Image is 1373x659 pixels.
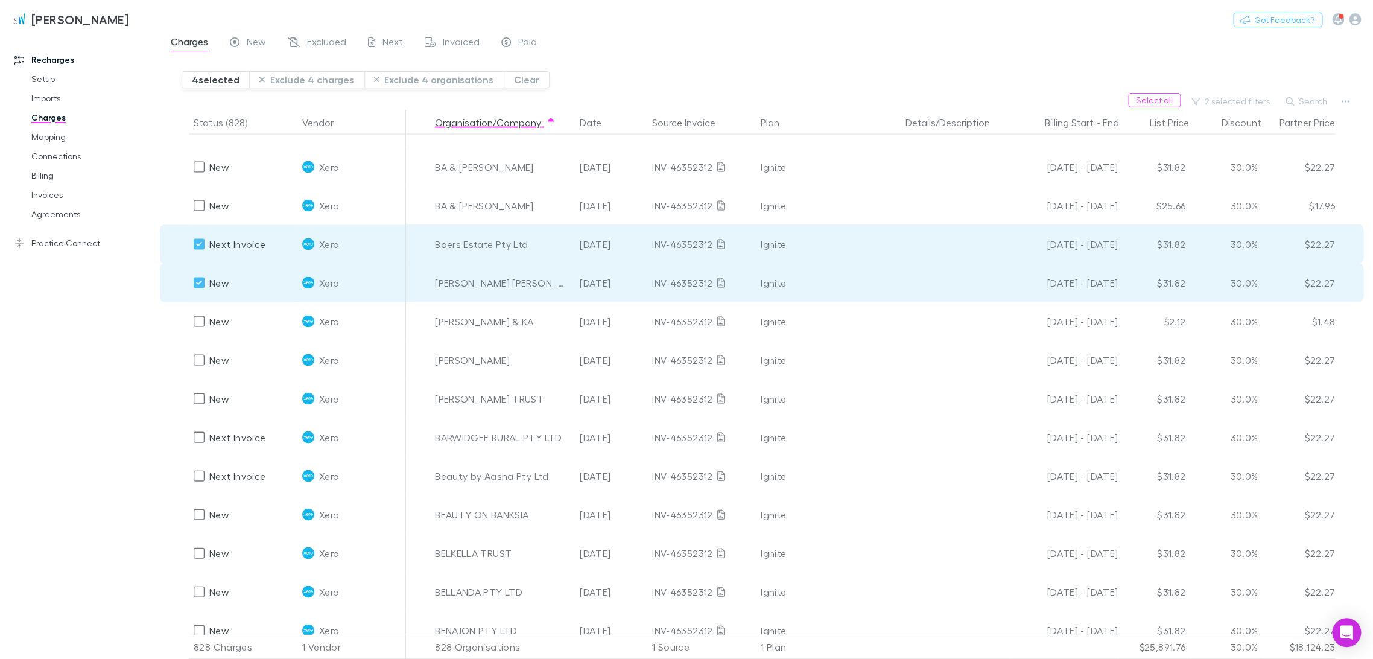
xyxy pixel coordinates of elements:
[575,224,647,263] div: [DATE]
[435,263,570,302] div: [PERSON_NAME] [PERSON_NAME] Property Trust
[302,238,314,250] img: Xero's Logo
[209,431,265,442] span: Next Invoice
[1128,93,1181,107] button: Select all
[319,379,339,418] span: Xero
[761,418,896,456] div: Ignite
[1263,224,1335,263] div: $22.27
[209,199,229,211] span: New
[302,354,314,366] img: Xero's Logo
[761,263,896,302] div: Ignite
[1190,186,1263,224] div: 30.0%
[319,186,339,224] span: Xero
[1118,340,1190,379] div: $31.82
[1185,94,1277,109] button: 2 selected filters
[575,533,647,572] div: [DATE]
[1263,456,1335,495] div: $22.27
[652,572,751,611] div: INV-46352312
[1014,302,1118,340] div: [DATE] - [DATE]
[302,431,314,443] img: Xero's Logo
[761,533,896,572] div: Ignite
[652,263,751,302] div: INV-46352312
[1222,110,1276,134] button: Discount
[19,166,168,185] a: Billing
[575,495,647,533] div: [DATE]
[761,224,896,263] div: Ignite
[1263,418,1335,456] div: $22.27
[1014,224,1118,263] div: [DATE] - [DATE]
[1190,572,1263,611] div: 30.0%
[1150,110,1203,134] button: List Price
[435,186,570,224] div: BA & [PERSON_NAME]
[1118,572,1190,611] div: $31.82
[19,205,168,224] a: Agreements
[1118,635,1190,659] div: $25,891.76
[1118,495,1190,533] div: $31.82
[1263,611,1335,649] div: $22.27
[319,572,339,611] span: Xero
[19,69,168,89] a: Setup
[319,224,339,263] span: Xero
[209,315,229,326] span: New
[435,418,570,456] div: BARWIDGEE RURAL PTY LTD
[1263,186,1335,224] div: $17.96
[1279,94,1334,109] button: Search
[1279,110,1349,134] button: Partner Price
[1263,635,1335,659] div: $18,124.23
[518,36,537,51] span: Paid
[652,302,751,340] div: INV-46352312
[652,110,730,134] button: Source Invoice
[182,71,250,88] button: 4selected
[652,224,751,263] div: INV-46352312
[1190,147,1263,186] div: 30.0%
[1263,147,1335,186] div: $22.27
[209,161,229,172] span: New
[382,36,403,51] span: Next
[189,635,297,659] div: 828 Charges
[307,36,346,51] span: Excluded
[1118,224,1190,263] div: $31.82
[302,624,314,636] img: Xero's Logo
[1263,533,1335,572] div: $22.27
[435,224,570,263] div: Baers Estate Pty Ltd
[302,585,314,597] img: Xero's Logo
[1332,618,1361,647] div: Open Intercom Messenger
[652,379,751,418] div: INV-46352312
[575,302,647,340] div: [DATE]
[1118,533,1190,572] div: $31.82
[647,635,756,659] div: 1 Source
[1014,611,1118,649] div: [DATE] - [DATE]
[1118,147,1190,186] div: $31.82
[1263,495,1335,533] div: $22.27
[575,379,647,418] div: [DATE]
[2,50,168,69] a: Recharges
[575,572,647,611] div: [DATE]
[302,508,314,520] img: Xero's Logo
[1190,456,1263,495] div: 30.0%
[1233,13,1322,27] button: Got Feedback?
[652,533,751,572] div: INV-46352312
[652,495,751,533] div: INV-46352312
[209,392,229,404] span: New
[652,418,751,456] div: INV-46352312
[1014,418,1118,456] div: [DATE] - [DATE]
[19,147,168,166] a: Connections
[1190,379,1263,418] div: 30.0%
[430,635,575,659] div: 828 Organisations
[761,147,896,186] div: Ignite
[1103,110,1119,134] button: End
[435,533,570,572] div: BELKELLA TRUST
[504,71,550,88] button: Clear
[435,611,570,649] div: BENAJON PTY LTD
[652,611,751,649] div: INV-46352312
[1014,495,1118,533] div: [DATE] - [DATE]
[761,186,896,224] div: Ignite
[302,199,314,211] img: Xero's Logo
[209,354,229,365] span: New
[2,234,168,253] a: Practice Connect
[302,161,314,173] img: Xero's Logo
[1263,302,1335,340] div: $1.48
[302,392,314,404] img: Xero's Logo
[209,547,229,558] span: New
[250,71,364,88] button: Exclude 4 charges
[652,147,751,186] div: INV-46352312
